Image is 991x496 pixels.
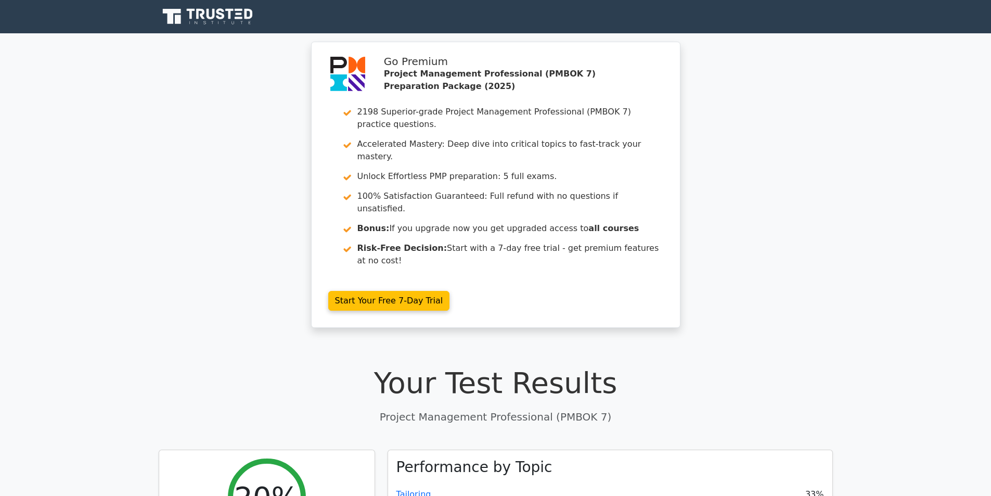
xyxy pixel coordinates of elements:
[159,365,833,400] h1: Your Test Results
[396,459,552,476] h3: Performance by Topic
[328,291,450,311] a: Start Your Free 7-Day Trial
[159,409,833,425] p: Project Management Professional (PMBOK 7)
